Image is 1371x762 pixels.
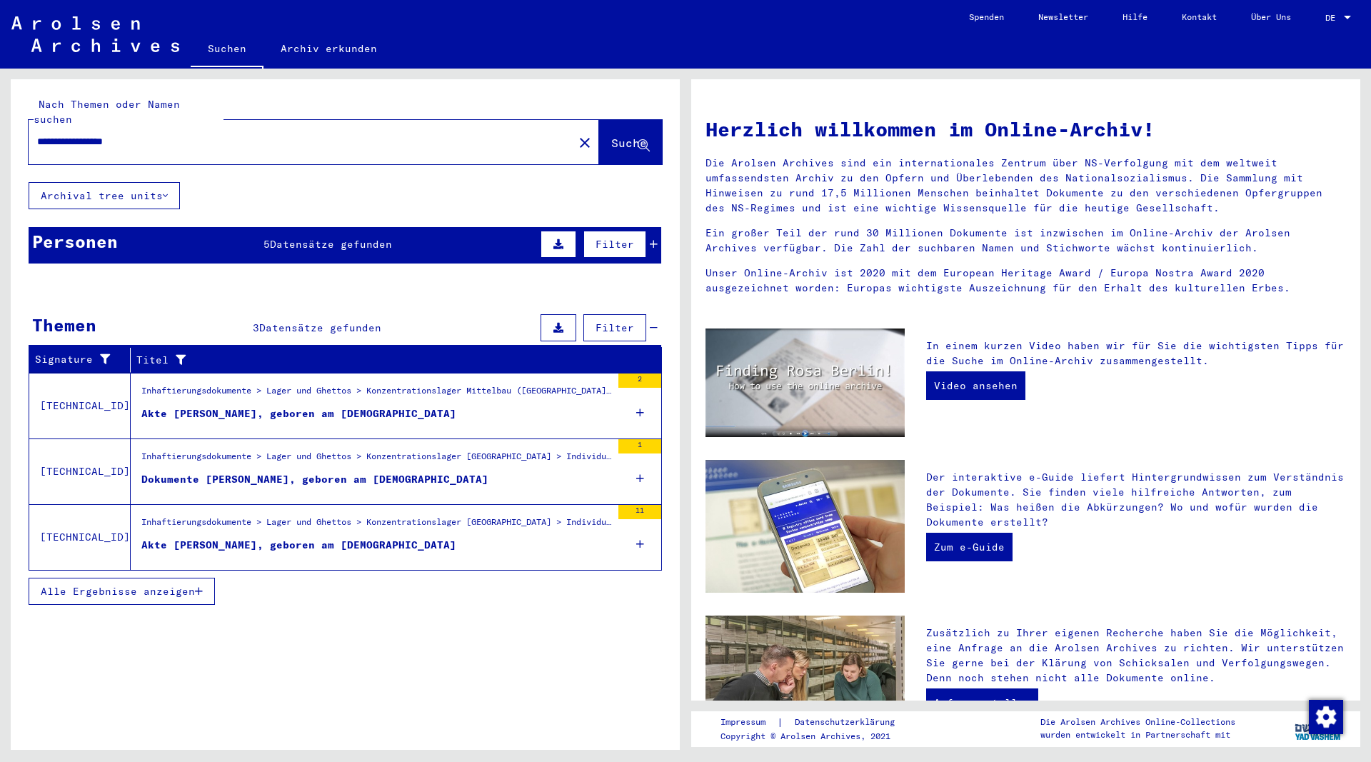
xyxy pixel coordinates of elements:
div: Inhaftierungsdokumente > Lager und Ghettos > Konzentrationslager [GEOGRAPHIC_DATA] > Individuelle... [141,450,611,470]
button: Alle Ergebnisse anzeigen [29,578,215,605]
div: Signature [35,352,112,367]
span: Filter [596,321,634,334]
span: Suche [611,136,647,150]
span: Filter [596,238,634,251]
p: Ein großer Teil der rund 30 Millionen Dokumente ist inzwischen im Online-Archiv der Arolsen Archi... [705,226,1346,256]
mat-label: Nach Themen oder Namen suchen [34,98,180,126]
span: DE [1325,13,1341,23]
a: Anfrage stellen [926,688,1038,717]
img: video.jpg [705,329,905,437]
p: wurden entwickelt in Partnerschaft mit [1040,728,1235,741]
img: eguide.jpg [705,460,905,593]
button: Filter [583,231,646,258]
img: Zustimmung ändern [1309,700,1343,734]
a: Impressum [720,715,777,730]
p: Die Arolsen Archives sind ein internationales Zentrum über NS-Verfolgung mit dem weltweit umfasse... [705,156,1346,216]
h1: Herzlich willkommen im Online-Archiv! [705,114,1346,144]
mat-icon: close [576,134,593,151]
div: Inhaftierungsdokumente > Lager und Ghettos > Konzentrationslager [GEOGRAPHIC_DATA] > Individuelle... [141,516,611,536]
a: Suchen [191,31,263,69]
span: Datensätze gefunden [270,238,392,251]
div: Personen [32,229,118,254]
div: Signature [35,349,130,371]
a: Zum e-Guide [926,533,1013,561]
a: Video ansehen [926,371,1025,400]
p: Der interaktive e-Guide liefert Hintergrundwissen zum Verständnis der Dokumente. Sie finden viele... [926,470,1346,530]
td: [TECHNICAL_ID] [29,504,131,570]
div: Akte [PERSON_NAME], geboren am [DEMOGRAPHIC_DATA] [141,406,456,421]
div: Titel [136,353,626,368]
p: Copyright © Arolsen Archives, 2021 [720,730,912,743]
p: Die Arolsen Archives Online-Collections [1040,716,1235,728]
div: Akte [PERSON_NAME], geboren am [DEMOGRAPHIC_DATA] [141,538,456,553]
button: Archival tree units [29,182,180,209]
p: In einem kurzen Video haben wir für Sie die wichtigsten Tipps für die Suche im Online-Archiv zusa... [926,339,1346,369]
div: Zustimmung ändern [1308,699,1342,733]
span: 5 [263,238,270,251]
a: Archiv erkunden [263,31,394,66]
div: Dokumente [PERSON_NAME], geboren am [DEMOGRAPHIC_DATA] [141,472,488,487]
button: Suche [599,120,662,164]
button: Clear [571,128,599,156]
div: | [720,715,912,730]
a: Datenschutzerklärung [783,715,912,730]
span: Alle Ergebnisse anzeigen [41,585,195,598]
p: Zusätzlich zu Ihrer eigenen Recherche haben Sie die Möglichkeit, eine Anfrage an die Arolsen Arch... [926,626,1346,686]
img: Arolsen_neg.svg [11,16,179,52]
div: Titel [136,349,644,371]
img: yv_logo.png [1292,711,1345,746]
button: Filter [583,314,646,341]
p: Unser Online-Archiv ist 2020 mit dem European Heritage Award / Europa Nostra Award 2020 ausgezeic... [705,266,1346,296]
img: inquiries.jpg [705,616,905,748]
div: Inhaftierungsdokumente > Lager und Ghettos > Konzentrationslager Mittelbau ([GEOGRAPHIC_DATA]) > ... [141,384,611,404]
